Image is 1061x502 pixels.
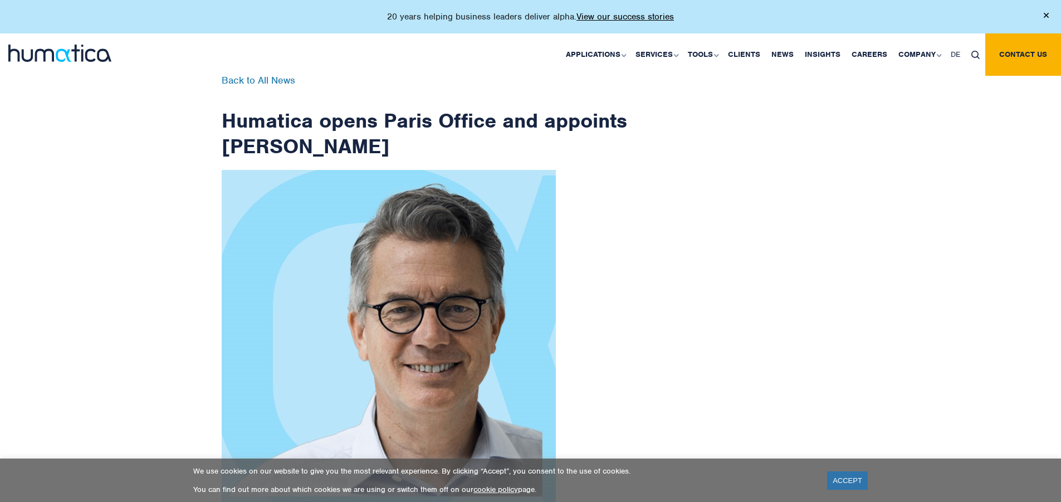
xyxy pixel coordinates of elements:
a: Back to All News [222,74,295,86]
img: logo [8,45,111,62]
a: View our success stories [576,11,674,22]
p: We use cookies on our website to give you the most relevant experience. By clicking “Accept”, you... [193,466,813,476]
a: Tools [682,33,722,76]
a: DE [945,33,966,76]
span: DE [951,50,960,59]
p: You can find out more about which cookies we are using or switch them off on our page. [193,485,813,494]
a: ACCEPT [827,471,868,490]
a: Services [630,33,682,76]
img: search_icon [971,51,980,59]
a: News [766,33,799,76]
a: Applications [560,33,630,76]
a: Company [893,33,945,76]
a: Contact us [985,33,1061,76]
a: Insights [799,33,846,76]
a: cookie policy [473,485,518,494]
a: Clients [722,33,766,76]
h1: Humatica opens Paris Office and appoints [PERSON_NAME] [222,76,628,159]
a: Careers [846,33,893,76]
p: 20 years helping business leaders deliver alpha. [387,11,674,22]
